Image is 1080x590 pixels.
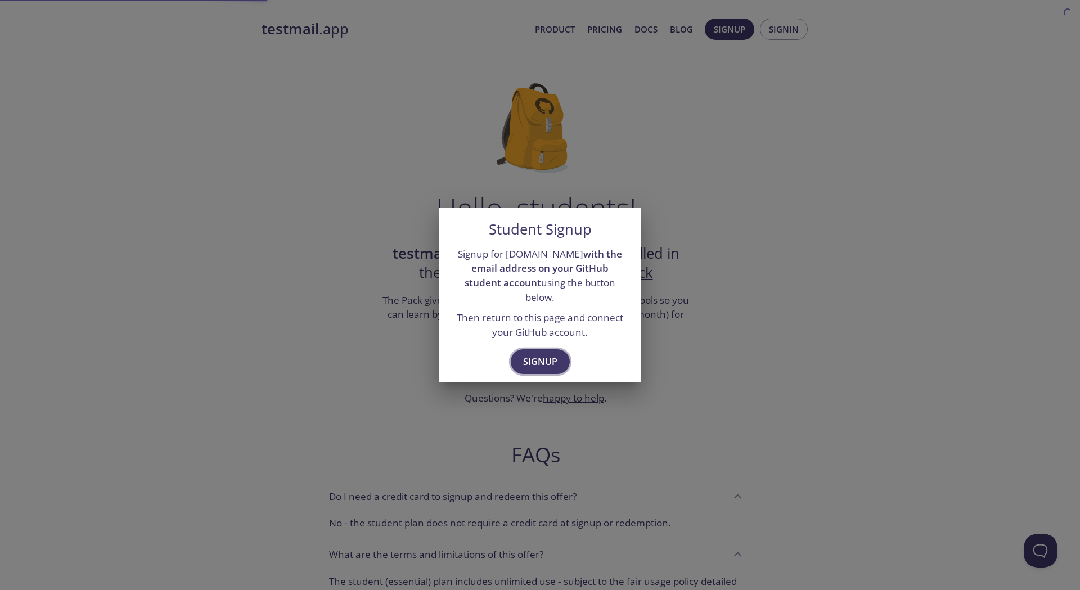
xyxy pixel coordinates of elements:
[452,310,628,339] p: Then return to this page and connect your GitHub account.
[523,354,557,370] span: Signup
[511,349,570,374] button: Signup
[465,247,622,289] strong: with the email address on your GitHub student account
[452,247,628,305] p: Signup for [DOMAIN_NAME] using the button below.
[489,221,592,238] h5: Student Signup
